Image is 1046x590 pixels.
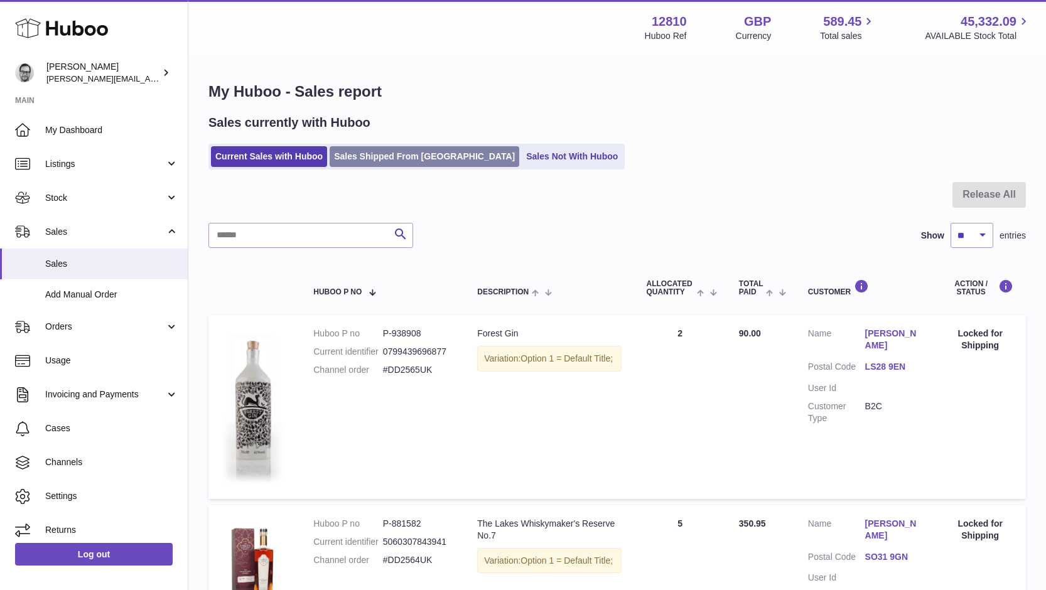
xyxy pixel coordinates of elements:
dt: User Id [808,572,865,584]
img: forest-gin-596989.jpg [221,328,284,483]
dt: Channel order [313,554,383,566]
span: ALLOCATED Quantity [647,280,694,296]
div: Currency [736,30,772,42]
dd: #DD2565UK [383,364,453,376]
td: 2 [634,315,726,498]
a: LS28 9EN [865,361,922,373]
div: v 4.0.25 [35,20,62,30]
span: Add Manual Order [45,289,178,301]
div: Variation: [477,548,621,574]
dt: Postal Code [808,361,865,376]
span: [PERSON_NAME][EMAIL_ADDRESS][DOMAIN_NAME] [46,73,252,83]
div: Domain Overview [48,74,112,82]
dt: Name [808,328,865,355]
span: Returns [45,524,178,536]
span: Description [477,288,529,296]
span: Sales [45,258,178,270]
dt: Current identifier [313,346,383,358]
img: alex@digidistiller.com [15,63,34,82]
img: logo_orange.svg [20,20,30,30]
a: Sales Shipped From [GEOGRAPHIC_DATA] [330,146,519,167]
dt: Current identifier [313,536,383,548]
strong: GBP [744,13,771,30]
span: 589.45 [823,13,861,30]
img: tab_keywords_by_traffic_grey.svg [125,73,135,83]
img: website_grey.svg [20,33,30,43]
span: 45,332.09 [961,13,1016,30]
span: Option 1 = Default Title; [520,353,613,363]
div: Huboo Ref [645,30,687,42]
label: Show [921,230,944,242]
span: 90.00 [739,328,761,338]
div: Keywords by Traffic [139,74,212,82]
dt: Customer Type [808,400,865,424]
span: AVAILABLE Stock Total [925,30,1031,42]
div: Forest Gin [477,328,621,340]
dt: User Id [808,382,865,394]
span: My Dashboard [45,124,178,136]
dd: #DD2564UK [383,554,453,566]
strong: 12810 [652,13,687,30]
dt: Name [808,518,865,545]
a: 589.45 Total sales [820,13,876,42]
div: Locked for Shipping [947,518,1013,542]
a: Current Sales with Huboo [211,146,327,167]
span: Channels [45,456,178,468]
span: Total paid [739,280,763,296]
span: Listings [45,158,165,170]
div: The Lakes Whiskymaker's Reserve No.7 [477,518,621,542]
div: Variation: [477,346,621,372]
dt: Channel order [313,364,383,376]
span: Huboo P no [313,288,362,296]
span: Invoicing and Payments [45,389,165,400]
div: Action / Status [947,279,1013,296]
img: tab_domain_overview_orange.svg [34,73,44,83]
dt: Huboo P no [313,518,383,530]
div: Customer [808,279,922,296]
a: [PERSON_NAME] [865,328,922,351]
a: [PERSON_NAME] [865,518,922,542]
span: Option 1 = Default Title; [520,555,613,566]
h2: Sales currently with Huboo [208,114,370,131]
a: SO31 9GN [865,551,922,563]
span: entries [1000,230,1026,242]
div: [PERSON_NAME] [46,61,159,85]
dd: P-881582 [383,518,453,530]
span: Stock [45,192,165,204]
dd: 5060307843941 [383,536,453,548]
div: Locked for Shipping [947,328,1013,351]
span: Settings [45,490,178,502]
a: 45,332.09 AVAILABLE Stock Total [925,13,1031,42]
a: Log out [15,543,173,566]
span: Orders [45,321,165,333]
span: Sales [45,226,165,238]
dt: Postal Code [808,551,865,566]
dd: 0799439696877 [383,346,453,358]
a: Sales Not With Huboo [522,146,622,167]
span: Total sales [820,30,876,42]
span: Usage [45,355,178,367]
span: 350.95 [739,518,766,528]
dd: B2C [865,400,922,424]
h1: My Huboo - Sales report [208,82,1026,102]
dd: P-938908 [383,328,453,340]
span: Cases [45,422,178,434]
div: Domain: [DOMAIN_NAME] [33,33,138,43]
dt: Huboo P no [313,328,383,340]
